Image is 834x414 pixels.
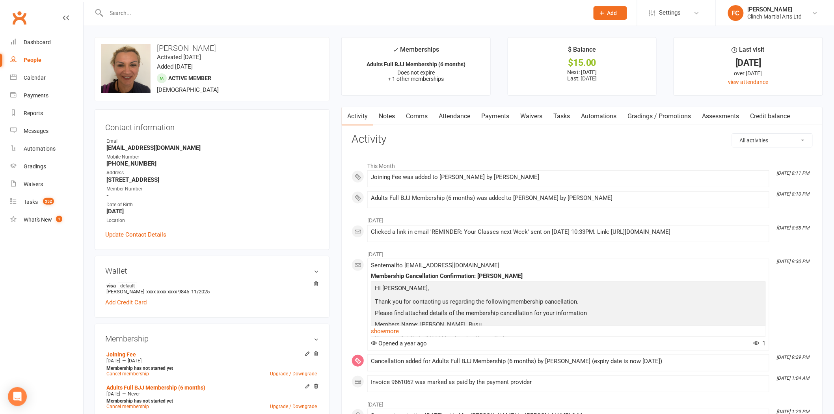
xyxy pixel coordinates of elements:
[24,57,41,63] div: People
[9,8,29,28] a: Clubworx
[101,44,323,52] h3: [PERSON_NAME]
[371,358,766,365] div: Cancellation added for Adults Full BJJ Membership (6 months) by [PERSON_NAME] (expiry date is now...
[371,229,766,235] div: Clicked a link in email 'REMINDER: Your Classes next Week' sent on [DATE] 10:33PM. Link: [URL][DO...
[515,107,548,125] a: Waivers
[476,107,515,125] a: Payments
[105,267,319,275] h3: Wallet
[105,334,319,343] h3: Membership
[10,34,83,51] a: Dashboard
[777,225,810,231] i: [DATE] 8:58 PM
[373,320,764,331] p: Members Name: [PERSON_NAME] Rusu
[106,138,319,145] div: Email
[594,6,627,20] button: Add
[515,69,650,82] p: Next: [DATE] Last: [DATE]
[433,107,476,125] a: Attendance
[24,128,48,134] div: Messages
[10,104,83,122] a: Reports
[24,163,46,170] div: Gradings
[24,216,52,223] div: What's New
[105,230,166,239] a: Update Contact Details
[106,217,319,224] div: Location
[393,45,439,59] div: Memberships
[191,289,210,295] span: 11/2025
[10,175,83,193] a: Waivers
[106,201,319,209] div: Date of Birth
[342,107,373,125] a: Activity
[10,158,83,175] a: Gradings
[777,354,810,360] i: [DATE] 9:29 PM
[106,351,136,358] a: Joining Fee
[400,107,433,125] a: Comms
[157,63,193,70] time: Added [DATE]
[728,79,769,85] a: view attendance
[106,384,205,391] a: Adults Full BJJ Membership (6 months)
[352,133,813,145] h3: Activity
[352,158,813,170] li: This Month
[10,140,83,158] a: Automations
[106,208,319,215] strong: [DATE]
[106,398,173,404] strong: Membership has not started yet
[10,211,83,229] a: What's New1
[681,69,815,78] div: over [DATE]
[106,176,319,183] strong: [STREET_ADDRESS]
[754,340,766,347] span: 1
[106,404,149,409] a: Cancel membership
[106,144,319,151] strong: [EMAIL_ADDRESS][DOMAIN_NAME]
[106,153,319,161] div: Mobile Number
[371,195,766,201] div: Adults Full BJJ Membership (6 months) was added to [PERSON_NAME] by [PERSON_NAME]
[748,6,802,13] div: [PERSON_NAME]
[748,13,802,20] div: Clinch Martial Arts Ltd
[371,326,766,337] a: show more
[43,198,54,205] span: 352
[101,44,151,93] img: image1642395589.png
[371,262,499,269] span: Sent email to [EMAIL_ADDRESS][DOMAIN_NAME]
[128,358,141,364] span: [DATE]
[371,379,766,386] div: Invoice 9661062 was marked as paid by the payment provider
[777,375,810,381] i: [DATE] 1:04 AM
[24,39,51,45] div: Dashboard
[388,76,444,82] span: + 1 other memberships
[352,246,813,259] li: [DATE]
[106,160,319,167] strong: [PHONE_NUMBER]
[106,366,173,371] strong: Membership has not started yet
[105,281,319,296] li: [PERSON_NAME]
[697,107,745,125] a: Assessments
[745,107,796,125] a: Credit balance
[568,45,596,59] div: $ Balance
[397,69,435,76] span: Does not expire
[515,59,650,67] div: $15.00
[777,191,810,197] i: [DATE] 8:10 PM
[105,120,319,132] h3: Contact information
[728,5,744,21] div: FC
[367,61,465,67] strong: Adults Full BJJ Membership (6 months)
[393,46,398,54] i: ✓
[106,185,319,193] div: Member Number
[146,289,189,295] span: xxxx xxxx xxxx 9845
[373,308,764,320] p: Please find attached details of the membership cancellation for your information
[428,285,429,292] span: ,
[10,122,83,140] a: Messages
[118,282,137,289] span: default
[777,259,810,264] i: [DATE] 9:30 PM
[777,170,810,176] i: [DATE] 8:11 PM
[104,358,319,364] div: —
[352,212,813,225] li: [DATE]
[157,54,201,61] time: Activated [DATE]
[56,216,62,222] span: 1
[106,169,319,177] div: Address
[371,340,427,347] span: Opened a year ago
[24,181,43,187] div: Waivers
[24,199,38,205] div: Tasks
[10,87,83,104] a: Payments
[681,59,815,67] div: [DATE]
[24,110,43,116] div: Reports
[373,107,400,125] a: Notes
[106,391,120,397] span: [DATE]
[371,273,766,280] div: Membership Cancellation Confirmation: [PERSON_NAME]
[24,92,48,99] div: Payments
[24,145,56,152] div: Automations
[270,404,317,409] a: Upgrade / Downgrade
[104,7,583,19] input: Search...
[352,396,813,409] li: [DATE]
[510,298,579,305] span: membership cancellation.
